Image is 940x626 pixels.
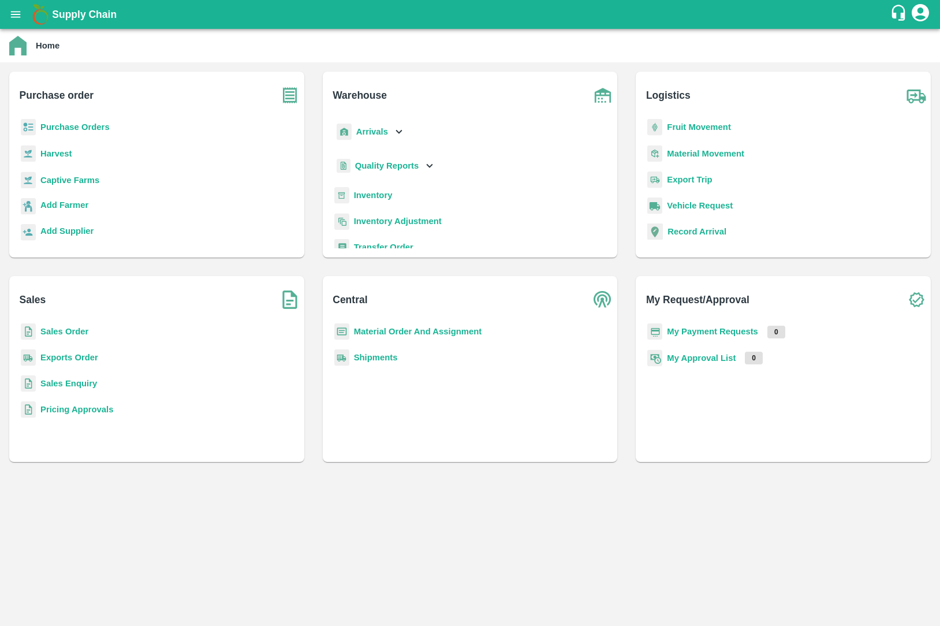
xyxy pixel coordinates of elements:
[667,201,733,210] a: Vehicle Request
[40,122,110,132] a: Purchase Orders
[910,2,931,27] div: account of current user
[337,159,350,173] img: qualityReport
[2,1,29,28] button: open drawer
[354,243,413,252] a: Transfer Order
[52,6,890,23] a: Supply Chain
[21,349,36,366] img: shipments
[21,198,36,215] img: farmer
[745,352,763,364] p: 0
[21,375,36,392] img: sales
[333,292,367,308] b: Central
[36,41,59,50] b: Home
[9,36,27,55] img: home
[354,217,442,226] a: Inventory Adjustment
[337,124,352,140] img: whArrival
[40,200,88,210] b: Add Farmer
[40,199,88,214] a: Add Farmer
[354,327,482,336] a: Material Order And Assignment
[333,87,387,103] b: Warehouse
[588,285,617,314] img: central
[334,119,406,145] div: Arrivals
[275,81,304,110] img: purchase
[667,227,726,236] a: Record Arrival
[40,226,94,236] b: Add Supplier
[647,223,663,240] img: recordArrival
[647,119,662,136] img: fruit
[890,4,910,25] div: customer-support
[667,353,736,363] a: My Approval List
[647,323,662,340] img: payment
[646,292,749,308] b: My Request/Approval
[40,379,97,388] a: Sales Enquiry
[354,353,398,362] a: Shipments
[667,149,744,158] a: Material Movement
[667,175,712,184] a: Export Trip
[52,9,117,20] b: Supply Chain
[40,225,94,240] a: Add Supplier
[647,172,662,188] img: delivery
[334,323,349,340] img: centralMaterial
[334,349,349,366] img: shipments
[902,285,931,314] img: check
[647,145,662,162] img: material
[40,327,88,336] a: Sales Order
[29,3,52,26] img: logo
[21,119,36,136] img: reciept
[334,154,437,178] div: Quality Reports
[21,145,36,162] img: harvest
[767,326,785,338] p: 0
[647,198,662,214] img: vehicle
[902,81,931,110] img: truck
[667,122,731,132] a: Fruit Movement
[20,292,46,308] b: Sales
[647,349,662,367] img: approval
[275,285,304,314] img: soSales
[667,327,758,336] a: My Payment Requests
[21,224,36,241] img: supplier
[355,161,419,170] b: Quality Reports
[354,191,393,200] a: Inventory
[21,172,36,189] img: harvest
[334,239,349,256] img: whTransfer
[646,87,691,103] b: Logistics
[20,87,94,103] b: Purchase order
[334,213,349,230] img: inventory
[40,353,98,362] a: Exports Order
[21,323,36,340] img: sales
[588,81,617,110] img: warehouse
[40,149,72,158] a: Harvest
[334,187,349,204] img: whInventory
[40,176,99,185] a: Captive Farms
[356,127,388,136] b: Arrivals
[21,401,36,418] img: sales
[40,405,113,414] a: Pricing Approvals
